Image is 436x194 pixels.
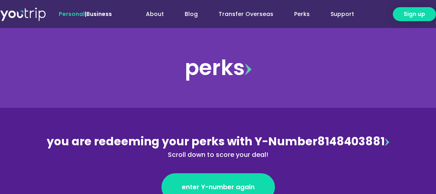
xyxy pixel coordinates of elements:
[208,7,284,22] a: Transfer Overseas
[393,7,436,21] a: Sign up
[59,10,112,18] span: |
[45,150,392,160] div: Scroll down to score your deal!
[404,10,425,18] span: Sign up
[86,10,112,18] a: Business
[284,7,320,22] a: Perks
[45,133,392,160] div: 8148403881
[174,7,208,22] a: Blog
[47,134,317,149] span: you are redeeming your perks with Y-Number
[135,7,174,22] a: About
[59,10,85,18] span: Personal
[320,7,364,22] a: Support
[130,7,364,22] nav: Menu
[182,182,255,192] span: enter Y-number again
